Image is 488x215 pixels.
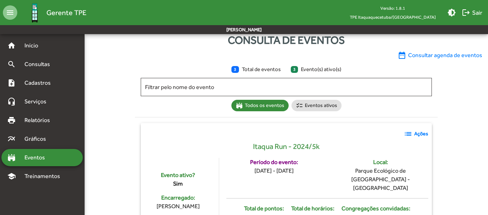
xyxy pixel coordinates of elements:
[7,116,16,125] mat-icon: print
[7,135,16,143] mat-icon: multiline_chart
[398,51,482,60] span: Consultar agenda de eventos
[253,141,320,153] span: Itaqua Run - 2024/5k
[144,193,212,202] div: Encarregado:
[296,102,303,109] mat-icon: checklist
[404,130,412,138] mat-icon: list
[3,5,17,20] mat-icon: menu
[231,66,239,73] span: 3
[20,172,69,181] span: Treinamentos
[20,153,55,162] span: Eventos
[23,1,46,24] img: Logo
[20,97,56,106] span: Serviços
[373,158,388,167] div: Local:
[292,100,342,111] mat-chip: Eventos ativos
[291,66,298,73] span: 3
[20,60,59,69] span: Consultas
[46,7,86,18] span: Gerente TPE
[85,32,488,48] div: Consulta de eventos
[291,65,342,74] span: Evento(s) ativo(s)
[291,204,334,213] div: Total de horários:
[244,204,284,213] div: Total de pontos:
[20,116,59,125] span: Relatórios
[7,41,16,50] mat-icon: home
[236,102,243,109] mat-icon: stadium
[342,204,410,213] div: Congregações convidadas:
[447,8,456,17] mat-icon: brightness_medium
[231,100,289,111] mat-chip: Todos os eventos
[20,135,56,143] span: Gráficos
[231,65,284,74] span: Total de eventos
[20,41,49,50] span: Início
[144,179,212,188] div: Sim
[20,79,60,87] span: Cadastros
[7,172,16,181] mat-icon: school
[462,8,470,17] mat-icon: logout
[333,167,428,192] div: Parque Ecológico de [GEOGRAPHIC_DATA] - [GEOGRAPHIC_DATA]
[144,171,212,179] div: Evento ativo?
[414,130,428,137] strong: Ações
[7,97,16,106] mat-icon: headset_mic
[344,4,442,13] div: Versão: 1.8.1
[462,6,482,19] span: Sair
[144,202,212,211] div: [PERSON_NAME]
[17,1,86,24] a: Gerente TPE
[344,13,442,22] span: TPE Itaquaquecetuba/[GEOGRAPHIC_DATA]
[7,153,16,162] mat-icon: stadium
[7,60,16,69] mat-icon: search
[459,6,485,19] button: Sair
[250,158,298,167] div: Período do evento:
[398,51,406,60] mat-icon: date_range
[7,79,16,87] mat-icon: note_add
[254,167,294,175] div: [DATE] - [DATE]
